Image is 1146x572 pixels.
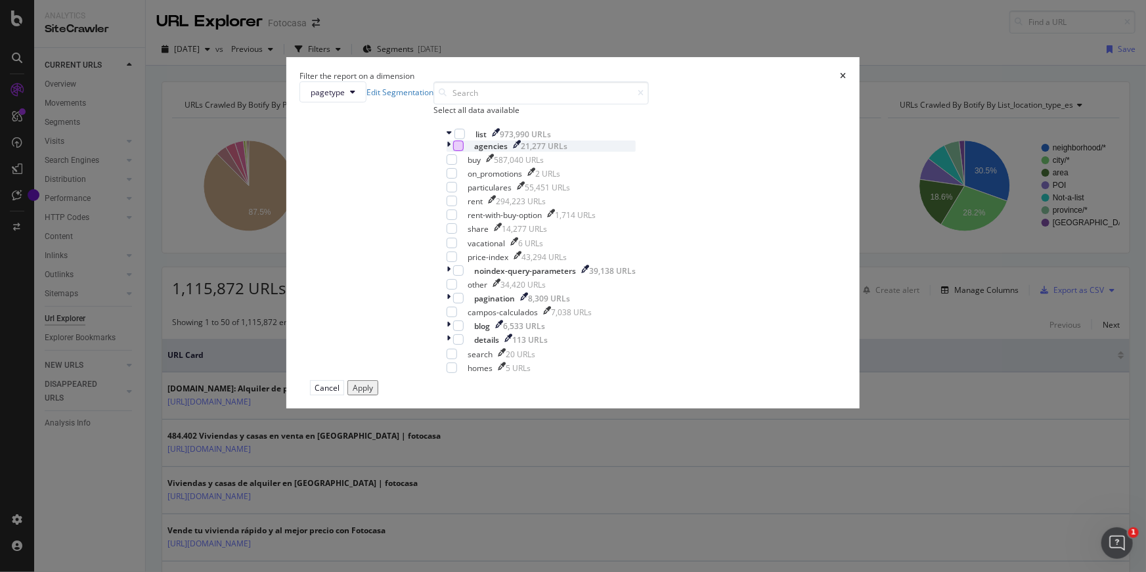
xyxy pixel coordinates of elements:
div: vacational [468,238,505,249]
div: 39,138 URLs [589,265,636,276]
input: Search [433,81,649,104]
div: noindex-query-parameters [474,265,576,276]
div: share [468,223,489,234]
span: pagetype [311,87,345,98]
div: 973,990 URLs [500,129,551,140]
button: Apply [347,380,378,395]
div: 113 URLs [512,334,548,345]
div: pagination [474,293,515,304]
div: search [468,349,493,360]
div: 5 URLs [506,363,531,374]
div: 587,040 URLs [494,154,544,165]
div: 8,309 URLs [528,293,570,304]
button: Cancel [310,380,344,395]
div: Select all data available [433,104,649,116]
div: 2 URLs [535,168,560,179]
div: 1,714 URLs [555,209,596,221]
div: particulares [468,182,512,193]
div: buy [468,154,481,165]
div: price-index [468,252,508,263]
span: 1 [1128,527,1139,538]
div: rent [468,196,483,207]
div: 14,277 URLs [502,223,547,234]
div: details [474,334,499,345]
div: homes [468,363,493,374]
div: 294,223 URLs [496,196,546,207]
div: Cancel [315,382,340,393]
div: Filter the report on a dimension [299,70,414,81]
div: times [841,70,847,81]
div: blog [474,320,490,332]
div: list [475,129,487,140]
div: on_promotions [468,168,522,179]
div: modal [286,57,860,408]
button: pagetype [299,81,366,102]
div: campos-calculados [468,307,538,318]
div: 7,038 URLs [551,307,592,318]
div: other [468,279,487,290]
div: Apply [353,382,373,393]
div: 6,533 URLs [503,320,545,332]
div: 55,451 URLs [525,182,570,193]
div: 20 URLs [506,349,535,360]
div: 34,420 URLs [500,279,546,290]
div: rent-with-buy-option [468,209,542,221]
div: 6 URLs [518,238,543,249]
div: agencies [474,141,508,152]
div: 43,294 URLs [521,252,567,263]
div: 21,277 URLs [521,141,567,152]
a: Edit Segmentation [366,87,433,98]
iframe: Intercom live chat [1101,527,1133,559]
